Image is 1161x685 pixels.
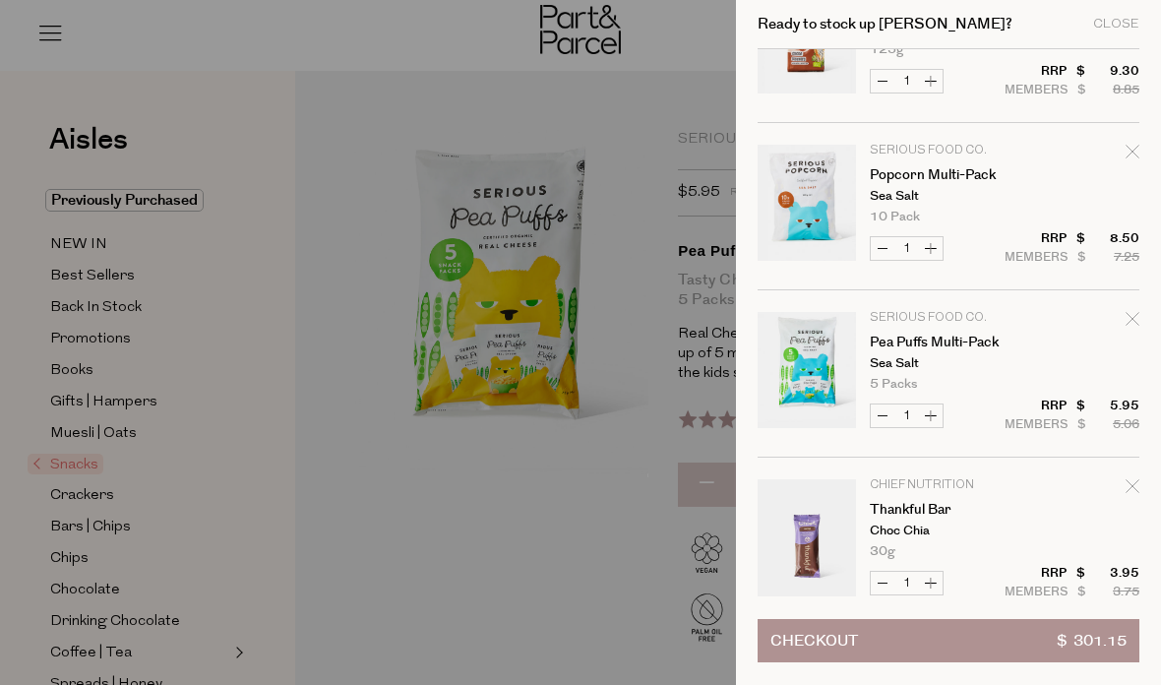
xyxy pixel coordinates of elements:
[894,70,919,93] input: QTY Cocoa Biscuits
[1126,309,1139,336] div: Remove Pea Puffs Multi-Pack
[1093,18,1139,31] div: Close
[758,619,1139,662] button: Checkout$ 301.15
[1126,142,1139,168] div: Remove Popcorn Multi-Pack
[870,545,895,558] span: 30g
[894,237,919,260] input: QTY Popcorn Multi-Pack
[870,312,1022,324] p: Serious Food Co.
[870,168,1022,182] a: Popcorn Multi-Pack
[1126,476,1139,503] div: Remove Thankful Bar
[870,378,917,391] span: 5 Packs
[894,405,919,427] input: QTY Pea Puffs Multi-Pack
[894,572,919,594] input: QTY Thankful Bar
[770,620,858,661] span: Checkout
[870,503,1022,517] a: Thankful Bar
[870,211,920,223] span: 10 Pack
[870,479,1022,491] p: Chief Nutrition
[870,43,904,56] span: 125g
[758,17,1012,31] h2: Ready to stock up [PERSON_NAME]?
[870,190,1022,203] p: Sea Salt
[870,336,1022,349] a: Pea Puffs Multi-Pack
[1057,620,1127,661] span: $ 301.15
[870,525,1022,537] p: Choc Chia
[870,145,1022,156] p: Serious Food Co.
[870,357,1022,370] p: Sea Salt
